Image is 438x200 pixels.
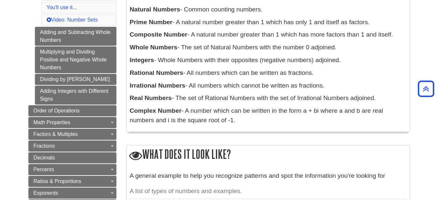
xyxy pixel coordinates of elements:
[130,30,406,40] p: - A natural number greater than 1 which has more factors than 1 and itself.
[28,176,116,187] a: Ratios & Proportions
[28,105,116,116] a: Order of Operations
[35,74,116,85] a: Dividing by [PERSON_NAME]
[35,86,116,105] a: Adding Integers with Different Signs
[47,17,98,23] a: Video: Number Sets
[130,19,173,25] b: Prime Number
[35,27,116,46] a: Adding and Subtracting Whole Numbers
[34,190,58,196] span: Exponents
[130,57,154,63] b: Integers
[130,184,406,199] caption: A list of types of numbers and examples.
[130,69,183,76] b: Rational Numbers
[34,155,55,160] span: Decimals
[127,145,410,164] h2: What does it look like?
[130,171,406,181] p: A general example to help you recognize patterns and spot the information you're looking for
[34,120,70,125] span: Math Properties
[130,82,186,89] b: Irrational Numbers
[130,31,188,38] b: Composite Number
[34,178,82,184] span: Ratios & Proportions
[28,117,116,128] a: Math Properties
[130,56,406,65] p: - Whole Numbers with their opposites (negative numbers) adjoined.
[28,164,116,175] a: Percents
[415,84,436,93] a: Back to Top
[34,108,80,113] span: Order of Operations
[34,167,54,172] span: Percents
[28,188,116,199] a: Exponents
[28,141,116,152] a: Fractions
[130,44,177,51] b: Whole Numbers
[47,5,77,10] a: You'll use it...
[130,6,180,13] b: Natural Numbers
[130,18,406,27] p: - A natural number greater than 1 which has only 1 and itself as factors.
[28,129,116,140] a: Factors & Multiples
[130,81,406,91] p: - All numbers which cannot be written as fractions.
[130,106,406,125] p: - A number which can be written in the form a + bi where a and b are real numbers and i is the sq...
[130,5,406,14] p: - Common counting numbers.
[130,94,172,101] b: Real Numbers
[28,152,116,163] a: Decimals
[130,43,406,52] p: - The set of Natural Numbers with the number 0 adjoined.
[34,131,78,137] span: Factors & Multiples
[35,46,116,73] a: Multiplying and Dividing Positive and Negative Whole Numbers
[34,143,55,149] span: Fractions
[130,68,406,78] p: - All numbers which can be written as fractions.
[130,93,406,103] p: - The set of Rational Numbers with the set of Irrational Numbers adjoined.
[130,107,182,114] b: Complex Number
